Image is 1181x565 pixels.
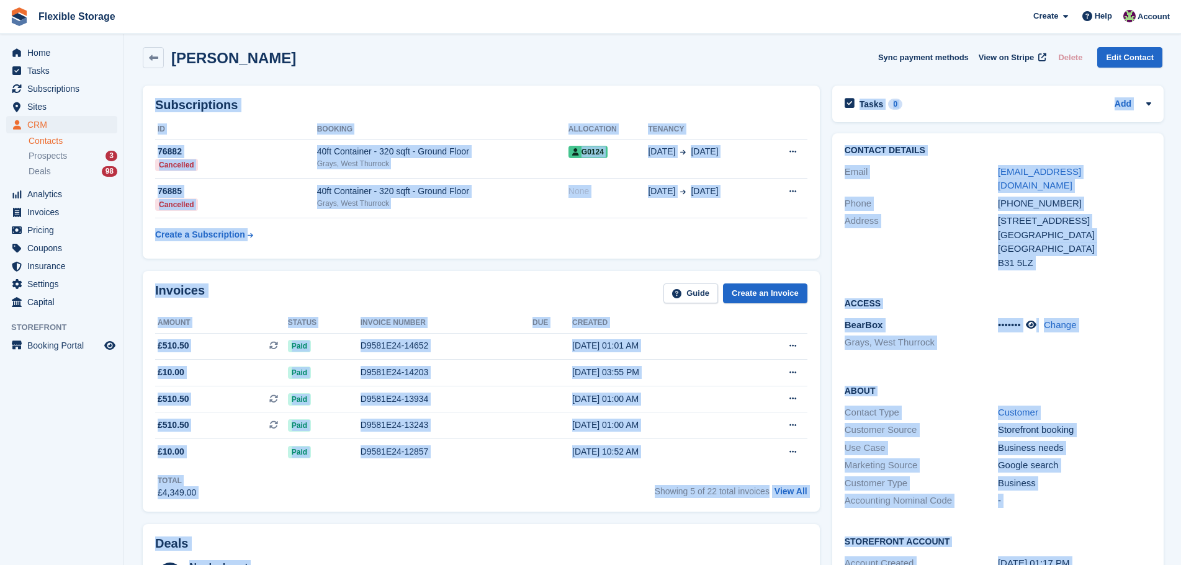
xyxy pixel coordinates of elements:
th: Status [288,313,361,333]
div: D9581E24-13934 [361,393,532,406]
a: menu [6,80,117,97]
div: [DATE] 10:52 AM [572,445,742,458]
span: Paid [288,419,311,432]
div: Create a Subscription [155,228,245,241]
a: Flexible Storage [34,6,120,27]
div: Cancelled [155,198,198,211]
th: Created [572,313,742,333]
div: 0 [888,99,902,110]
span: Paid [288,446,311,458]
span: Paid [288,393,311,406]
div: 40ft Container - 320 sqft - Ground Floor [317,185,568,198]
a: Preview store [102,338,117,353]
span: BearBox [845,319,883,330]
div: Email [845,165,998,193]
a: View on Stripe [974,47,1049,68]
a: Add [1115,97,1131,112]
span: £510.50 [158,393,189,406]
div: Contact Type [845,406,998,420]
span: Tasks [27,62,102,79]
span: Analytics [27,185,102,203]
div: Total [158,475,196,486]
span: £510.50 [158,419,189,432]
th: Due [532,313,572,333]
h2: Tasks [860,99,884,110]
div: Use Case [845,441,998,455]
img: stora-icon-8386f47178a22dfd0bd8f6a31ec36ba5ce8667c1dd55bd0f319d3a0aa187defe.svg [10,7,29,26]
span: [DATE] [648,145,675,158]
div: Marketing Source [845,458,998,473]
span: Paid [288,340,311,352]
div: [DATE] 01:00 AM [572,419,742,432]
div: £4,349.00 [158,486,196,499]
a: Deals 98 [29,165,117,178]
div: Cancelled [155,159,198,171]
th: Tenancy [648,120,764,140]
div: D9581E24-13243 [361,419,532,432]
a: View All [775,486,807,496]
span: Capital [27,293,102,311]
span: Create [1033,10,1058,22]
span: ••••••• [998,319,1021,330]
span: Coupons [27,239,102,257]
span: Pricing [27,221,102,239]
div: Business [998,476,1151,491]
span: Subscriptions [27,80,102,97]
span: [DATE] [691,185,718,198]
span: CRM [27,116,102,133]
a: menu [6,337,117,354]
div: [GEOGRAPHIC_DATA] [998,228,1151,242]
h2: About [845,384,1151,396]
span: Deals [29,166,51,177]
th: Invoice number [361,313,532,333]
a: Change [1044,319,1077,330]
div: Grays, West Thurrock [317,158,568,169]
a: menu [6,257,117,275]
a: Edit Contact [1097,47,1162,68]
span: £10.00 [158,445,184,458]
a: menu [6,239,117,257]
a: menu [6,98,117,115]
span: Invoices [27,203,102,221]
span: [DATE] [691,145,718,158]
span: £10.00 [158,366,184,379]
div: [GEOGRAPHIC_DATA] [998,242,1151,256]
button: Delete [1053,47,1087,68]
div: [STREET_ADDRESS] [998,214,1151,228]
th: Booking [317,120,568,140]
a: Create an Invoice [723,283,807,304]
div: Accounting Nominal Code [845,494,998,508]
div: Address [845,214,998,270]
span: Prospects [29,150,67,162]
div: B31 5LZ [998,256,1151,270]
a: menu [6,293,117,311]
span: Sites [27,98,102,115]
div: 98 [102,166,117,177]
div: D9581E24-12857 [361,445,532,458]
h2: Storefront Account [845,535,1151,547]
span: Storefront [11,321,123,334]
a: menu [6,185,117,203]
h2: Subscriptions [155,98,807,112]
span: Showing 5 of 22 total invoices [655,486,770,496]
th: Allocation [568,120,649,140]
a: Create a Subscription [155,223,253,246]
h2: [PERSON_NAME] [171,50,296,66]
a: menu [6,62,117,79]
div: [DATE] 03:55 PM [572,366,742,379]
a: Prospects 3 [29,149,117,162]
div: 76882 [155,145,317,158]
a: [EMAIL_ADDRESS][DOMAIN_NAME] [998,166,1081,191]
span: Paid [288,367,311,379]
a: menu [6,275,117,293]
div: None [568,185,649,198]
span: Help [1095,10,1112,22]
span: Account [1138,11,1170,23]
span: [DATE] [648,185,675,198]
a: Guide [663,283,718,304]
div: Customer Type [845,476,998,491]
a: menu [6,221,117,239]
div: Business needs [998,441,1151,455]
h2: Access [845,296,1151,309]
a: menu [6,203,117,221]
